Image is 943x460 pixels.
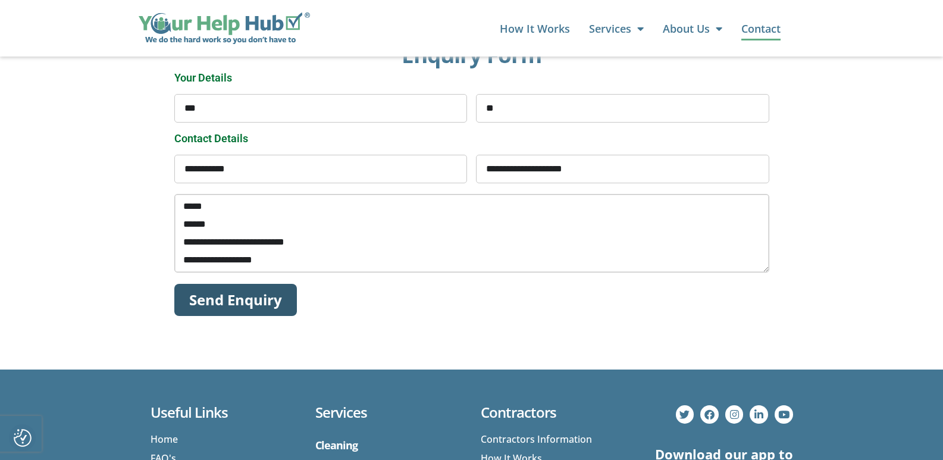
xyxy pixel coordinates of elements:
form: Enquiry Form [174,73,769,327]
h2: Enquiry Form [174,43,769,67]
h5: Cleaning [315,436,463,455]
div: Your Details [170,73,773,83]
button: Send Enquiry [174,284,297,316]
a: Home [151,431,298,447]
span: Contractors Information [481,431,592,447]
a: How It Works [500,17,570,40]
button: Consent Preferences [14,429,32,447]
img: Your Help Hub Wide Logo [139,12,311,45]
h3: Useful Links [151,405,298,420]
a: Contractors Information [481,431,596,447]
span: Send Enquiry [189,291,282,309]
a: Contact [741,17,781,40]
nav: Menu [322,17,780,40]
a: Services [589,17,644,40]
span: Home [151,431,178,447]
h3: Services [315,405,463,420]
a: About Us [663,17,722,40]
img: Revisit consent button [14,429,32,447]
h3: Contractors [481,405,596,420]
div: Contact Details [170,133,773,144]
